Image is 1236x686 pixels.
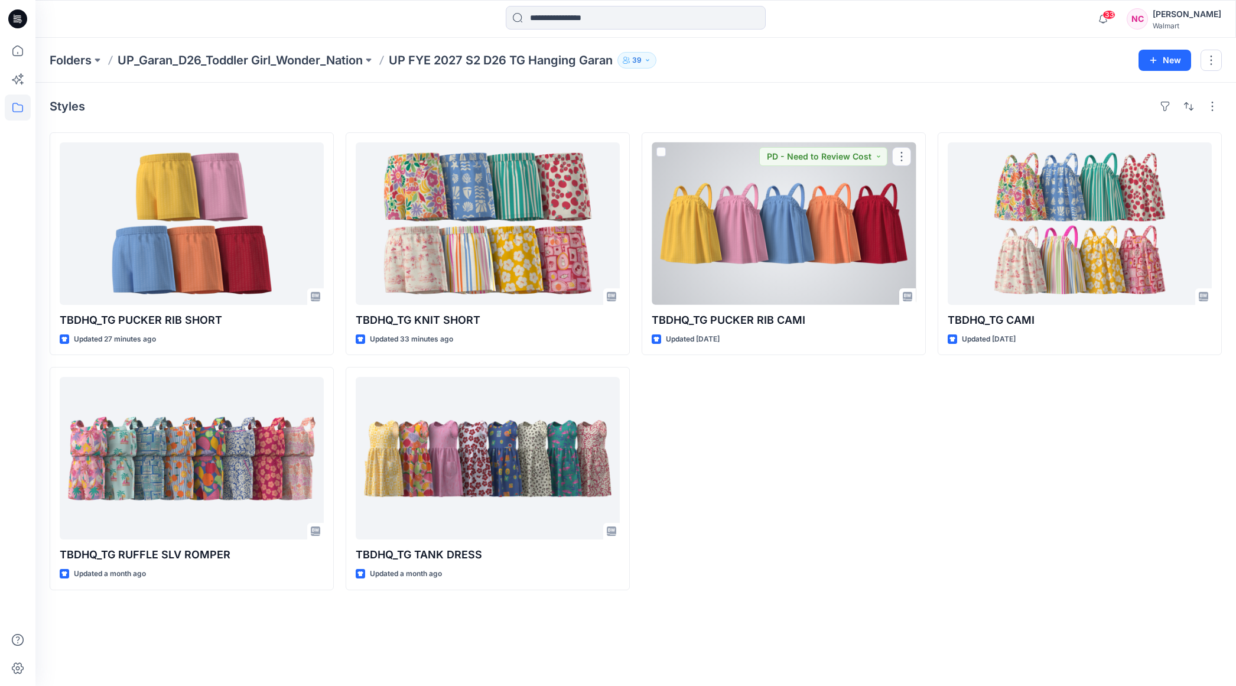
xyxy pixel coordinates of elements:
[370,568,442,580] p: Updated a month ago
[962,333,1016,346] p: Updated [DATE]
[356,312,620,329] p: TBDHQ_TG KNIT SHORT
[60,547,324,563] p: TBDHQ_TG RUFFLE SLV ROMPER
[60,377,324,539] a: TBDHQ_TG RUFFLE SLV ROMPER
[74,333,156,346] p: Updated 27 minutes ago
[666,333,720,346] p: Updated [DATE]
[1127,8,1148,30] div: NC
[1139,50,1191,71] button: New
[948,312,1212,329] p: TBDHQ_TG CAMI
[356,377,620,539] a: TBDHQ_TG TANK DRESS
[50,52,92,69] a: Folders
[370,333,453,346] p: Updated 33 minutes ago
[617,52,656,69] button: 39
[50,99,85,113] h4: Styles
[60,312,324,329] p: TBDHQ_TG PUCKER RIB SHORT
[356,547,620,563] p: TBDHQ_TG TANK DRESS
[1102,10,1115,19] span: 33
[118,52,363,69] a: UP_Garan_D26_Toddler Girl_Wonder_Nation
[948,142,1212,305] a: TBDHQ_TG CAMI
[356,142,620,305] a: TBDHQ_TG KNIT SHORT
[1153,7,1221,21] div: [PERSON_NAME]
[389,52,613,69] p: UP FYE 2027 S2 D26 TG Hanging Garan
[1153,21,1221,30] div: Walmart
[60,142,324,305] a: TBDHQ_TG PUCKER RIB SHORT
[652,312,916,329] p: TBDHQ_TG PUCKER RIB CAMI
[652,142,916,305] a: TBDHQ_TG PUCKER RIB CAMI
[632,54,642,67] p: 39
[74,568,146,580] p: Updated a month ago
